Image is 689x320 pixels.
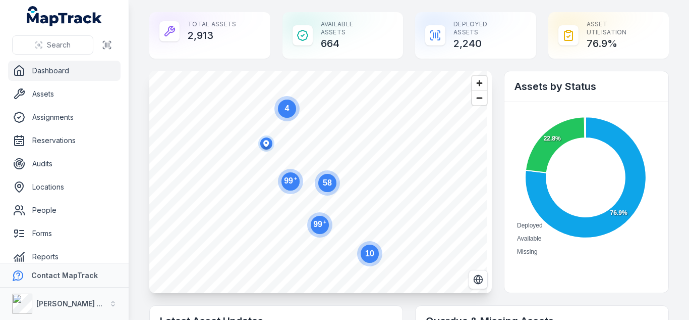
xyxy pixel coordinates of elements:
[149,71,487,293] canvas: Map
[27,6,102,26] a: MapTrack
[517,222,543,229] span: Deployed
[469,270,488,289] button: Switch to Satellite View
[517,248,538,255] span: Missing
[365,249,374,258] text: 10
[323,219,326,225] tspan: +
[472,76,487,90] button: Zoom in
[8,223,121,244] a: Forms
[8,200,121,220] a: People
[8,61,121,81] a: Dashboard
[8,84,121,104] a: Assets
[36,299,106,308] strong: [PERSON_NAME] Air
[8,130,121,151] a: Reservations
[8,247,121,267] a: Reports
[294,176,297,181] tspan: +
[31,271,98,280] strong: Contact MapTrack
[8,107,121,127] a: Assignments
[8,154,121,174] a: Audits
[323,178,332,187] text: 58
[285,104,290,113] text: 4
[12,35,93,55] button: Search
[284,176,297,185] text: 99
[517,235,541,242] span: Available
[472,90,487,105] button: Zoom out
[47,40,71,50] span: Search
[514,79,658,94] h2: Assets by Status
[313,219,326,228] text: 99
[8,177,121,197] a: Locations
